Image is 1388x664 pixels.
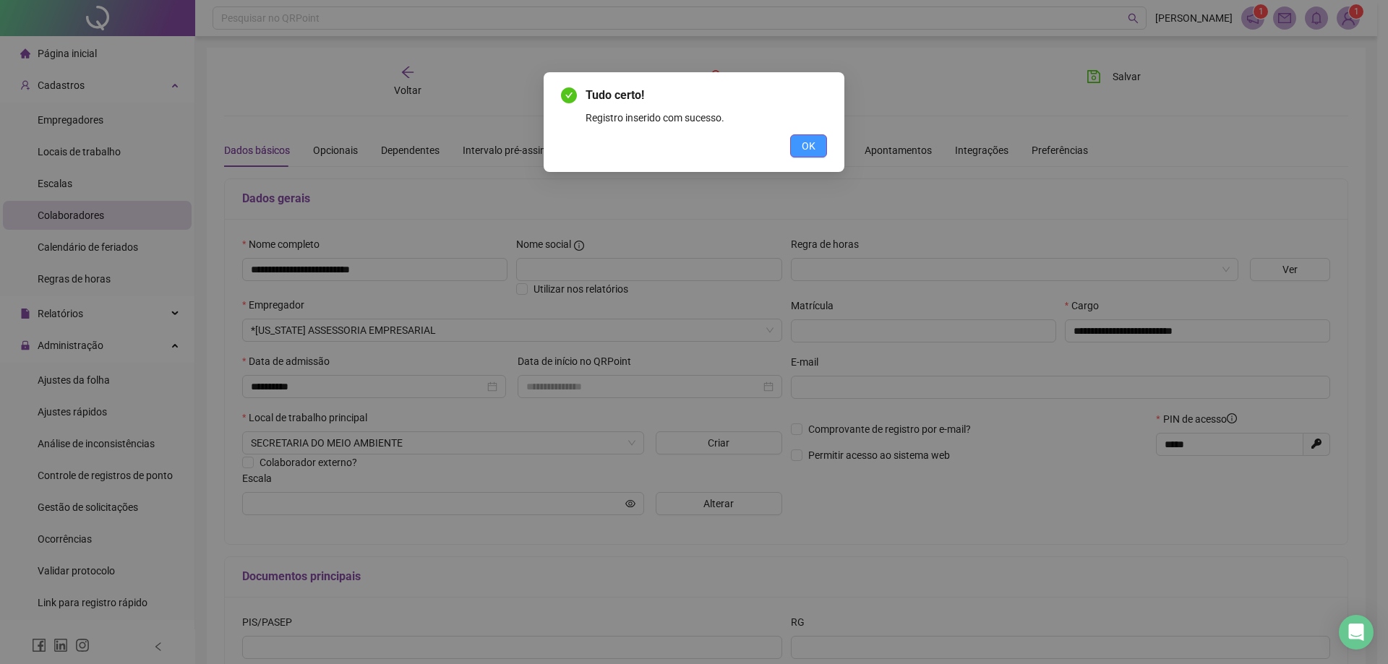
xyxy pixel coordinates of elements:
span: Registro inserido com sucesso. [586,112,724,124]
span: OK [802,138,815,154]
div: Open Intercom Messenger [1339,615,1374,650]
button: OK [790,134,827,158]
span: check-circle [561,87,577,103]
span: Tudo certo! [586,88,644,102]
